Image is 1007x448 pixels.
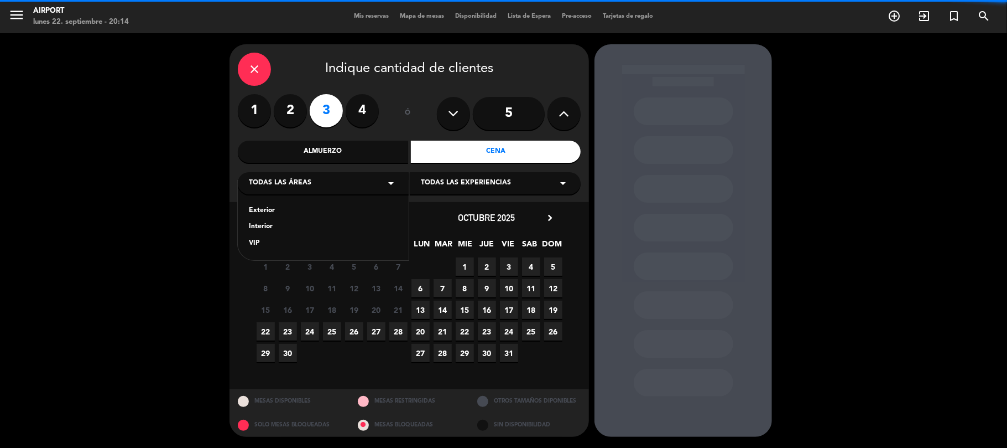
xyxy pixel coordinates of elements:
[257,301,275,319] span: 15
[456,322,474,341] span: 22
[499,238,518,256] span: VIE
[411,322,430,341] span: 20
[522,279,540,297] span: 11
[469,413,589,437] div: SIN DISPONIBILIDAD
[279,258,297,276] span: 2
[345,301,363,319] span: 19
[478,279,496,297] span: 9
[249,178,311,189] span: Todas las áreas
[556,13,597,19] span: Pre-acceso
[323,279,341,297] span: 11
[544,258,562,276] span: 5
[8,7,25,27] button: menu
[435,238,453,256] span: MAR
[544,301,562,319] span: 19
[500,344,518,362] span: 31
[345,322,363,341] span: 26
[522,258,540,276] span: 4
[367,258,385,276] span: 6
[478,301,496,319] span: 16
[249,238,398,249] div: VIP
[478,258,496,276] span: 2
[323,258,341,276] span: 4
[323,301,341,319] span: 18
[500,279,518,297] span: 10
[248,63,261,76] i: close
[977,9,990,23] i: search
[249,222,398,233] div: Interior
[456,344,474,362] span: 29
[456,301,474,319] span: 15
[522,301,540,319] span: 18
[279,344,297,362] span: 30
[500,258,518,276] span: 3
[301,322,319,341] span: 24
[390,94,426,133] div: ó
[411,344,430,362] span: 27
[544,322,562,341] span: 26
[456,258,474,276] span: 1
[249,205,398,217] div: Exterior
[478,238,496,256] span: JUE
[389,301,408,319] span: 21
[279,322,297,341] span: 23
[229,389,349,413] div: MESAS DISPONIBLES
[367,322,385,341] span: 27
[888,9,901,23] i: add_circle_outline
[348,13,394,19] span: Mis reservas
[947,9,961,23] i: turned_in_not
[257,279,275,297] span: 8
[500,322,518,341] span: 24
[345,279,363,297] span: 12
[411,301,430,319] span: 13
[456,279,474,297] span: 8
[556,177,570,190] i: arrow_drop_down
[389,322,408,341] span: 28
[521,238,539,256] span: SAB
[367,279,385,297] span: 13
[323,322,341,341] span: 25
[413,238,431,256] span: LUN
[456,238,474,256] span: MIE
[301,301,319,319] span: 17
[238,141,408,163] div: Almuerzo
[33,17,129,28] div: lunes 22. septiembre - 20:14
[917,9,931,23] i: exit_to_app
[542,238,561,256] span: DOM
[544,279,562,297] span: 12
[257,344,275,362] span: 29
[434,279,452,297] span: 7
[411,141,581,163] div: Cena
[478,322,496,341] span: 23
[301,279,319,297] span: 10
[301,258,319,276] span: 3
[421,178,511,189] span: Todas las experiencias
[345,258,363,276] span: 5
[8,7,25,23] i: menu
[434,301,452,319] span: 14
[434,344,452,362] span: 28
[450,13,502,19] span: Disponibilidad
[310,94,343,127] label: 3
[411,279,430,297] span: 6
[478,344,496,362] span: 30
[597,13,659,19] span: Tarjetas de regalo
[279,279,297,297] span: 9
[469,389,589,413] div: OTROS TAMAÑOS DIPONIBLES
[389,258,408,276] span: 7
[349,413,469,437] div: MESAS BLOQUEADAS
[384,177,398,190] i: arrow_drop_down
[238,53,581,86] div: Indique cantidad de clientes
[33,6,129,17] div: Airport
[238,94,271,127] label: 1
[500,301,518,319] span: 17
[522,322,540,341] span: 25
[394,13,450,19] span: Mapa de mesas
[389,279,408,297] span: 14
[229,413,349,437] div: SOLO MESAS BLOQUEADAS
[274,94,307,127] label: 2
[346,94,379,127] label: 4
[279,301,297,319] span: 16
[257,322,275,341] span: 22
[349,389,469,413] div: MESAS RESTRINGIDAS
